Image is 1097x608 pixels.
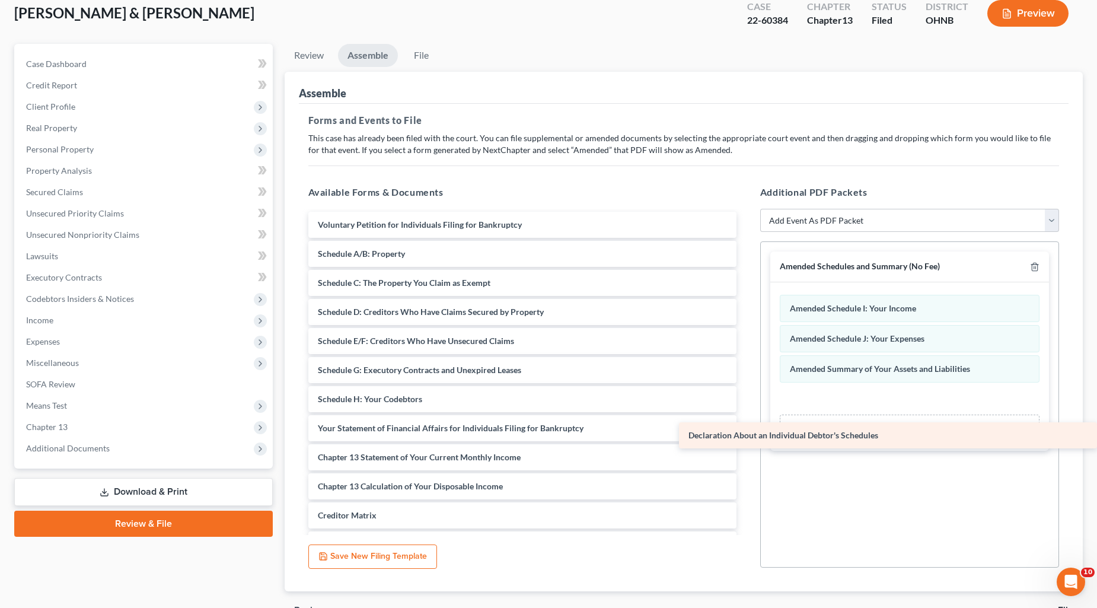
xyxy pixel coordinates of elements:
span: Client Profile [26,101,75,112]
span: Schedule G: Executory Contracts and Unexpired Leases [318,365,521,375]
span: Unsecured Nonpriority Claims [26,230,139,240]
span: Chapter 13 Statement of Your Current Monthly Income [318,452,521,462]
span: Amended Summary of Your Assets and Liabilities [790,364,970,374]
a: Unsecured Nonpriority Claims [17,224,273,246]
span: Expenses [26,336,60,346]
span: SOFA Review [26,379,75,389]
p: This case has already been filed with the court. You can file supplemental or amended documents b... [308,132,1060,156]
h5: Forms and Events to File [308,113,1060,128]
a: Download & Print [14,478,273,506]
span: 13 [842,14,853,26]
span: 10 [1081,568,1095,577]
span: Property Analysis [26,165,92,176]
span: [PERSON_NAME] & [PERSON_NAME] [14,4,254,21]
a: Unsecured Priority Claims [17,203,273,224]
span: Chapter 13 [26,422,68,432]
span: Lawsuits [26,251,58,261]
span: Credit Report [26,80,77,90]
span: Means Test [26,400,67,410]
span: Schedule D: Creditors Who Have Claims Secured by Property [318,307,544,317]
span: Personal Property [26,144,94,154]
div: Assemble [299,86,346,100]
a: Review [285,44,333,67]
a: Executory Contracts [17,267,273,288]
span: Secured Claims [26,187,83,197]
a: Credit Report [17,75,273,96]
a: File [403,44,441,67]
div: Chapter [807,14,853,27]
span: Amended Schedule J: Your Expenses [790,333,924,343]
span: Miscellaneous [26,358,79,368]
span: Schedule C: The Property You Claim as Exempt [318,278,490,288]
iframe: Intercom live chat [1057,568,1085,596]
div: OHNB [926,14,968,27]
a: Lawsuits [17,246,273,267]
span: Creditor Matrix [318,510,377,520]
a: Case Dashboard [17,53,273,75]
a: Secured Claims [17,182,273,203]
span: Real Property [26,123,77,133]
span: Unsecured Priority Claims [26,208,124,218]
a: Review & File [14,511,273,537]
span: Executory Contracts [26,272,102,282]
h5: Additional PDF Packets [760,185,1059,199]
a: SOFA Review [17,374,273,395]
span: Additional Documents [26,443,110,453]
span: Voluntary Petition for Individuals Filing for Bankruptcy [318,219,522,230]
span: Your Statement of Financial Affairs for Individuals Filing for Bankruptcy [318,423,583,433]
span: Income [26,315,53,325]
span: Declaration About an Individual Debtor's Schedules [688,430,878,440]
div: 22-60384 [747,14,788,27]
h5: Available Forms & Documents [308,185,736,199]
span: Chapter 13 Calculation of Your Disposable Income [318,481,503,491]
span: Case Dashboard [26,59,87,69]
a: Property Analysis [17,160,273,182]
div: Drag documents here. [780,415,1039,438]
span: Amended Schedules and Summary (No Fee) [780,261,940,271]
span: Schedule A/B: Property [318,249,405,259]
button: Save New Filing Template [308,545,437,569]
span: Amended Schedule I: Your Income [790,303,916,313]
span: Schedule E/F: Creditors Who Have Unsecured Claims [318,336,514,346]
span: Codebtors Insiders & Notices [26,294,134,304]
div: Filed [872,14,907,27]
a: Assemble [338,44,398,67]
span: Schedule H: Your Codebtors [318,394,422,404]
